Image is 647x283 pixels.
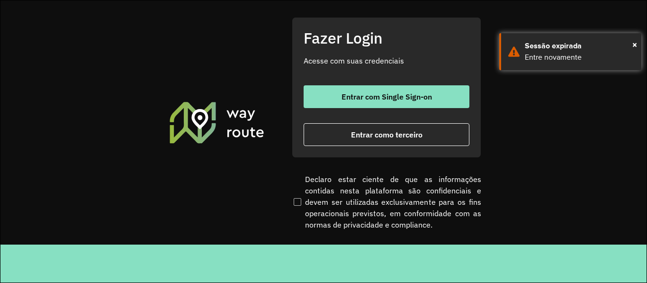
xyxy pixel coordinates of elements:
button: button [304,85,469,108]
img: Roteirizador AmbevTech [168,100,266,144]
div: Entre novamente [525,52,634,63]
span: × [632,37,637,52]
h2: Fazer Login [304,29,469,47]
span: Entrar como terceiro [351,131,422,138]
button: button [304,123,469,146]
p: Acesse com suas credenciais [304,55,469,66]
span: Entrar com Single Sign-on [341,93,432,100]
label: Declaro estar ciente de que as informações contidas nesta plataforma são confidenciais e devem se... [292,173,481,230]
div: Sessão expirada [525,40,634,52]
button: Close [632,37,637,52]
